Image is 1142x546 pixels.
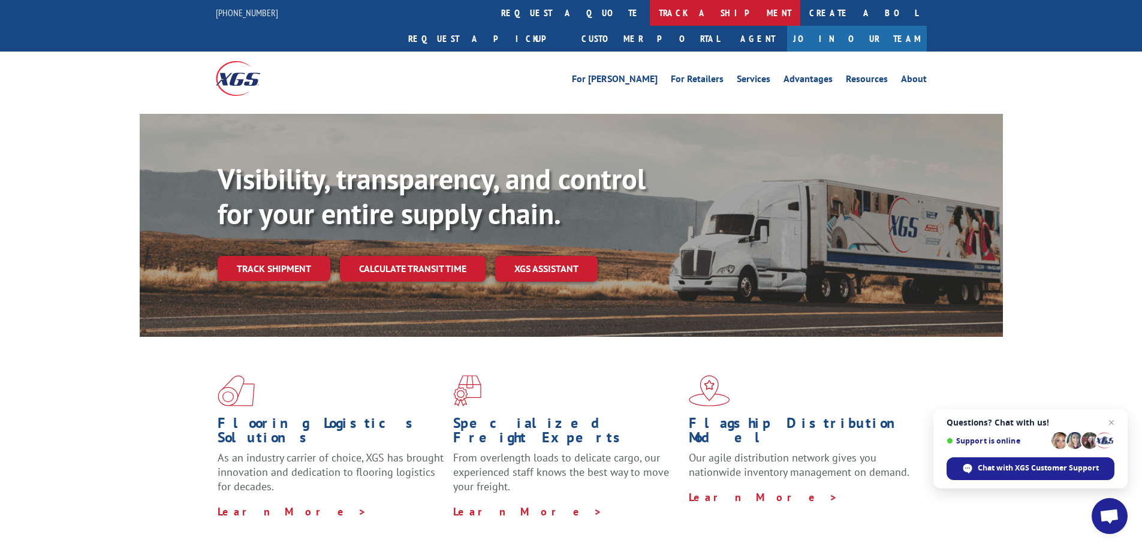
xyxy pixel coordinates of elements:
[340,256,486,282] a: Calculate transit time
[453,451,680,504] p: From overlength loads to delicate cargo, our experienced staff knows the best way to move your fr...
[846,74,888,88] a: Resources
[978,463,1099,473] span: Chat with XGS Customer Support
[218,160,646,232] b: Visibility, transparency, and control for your entire supply chain.
[689,416,915,451] h1: Flagship Distribution Model
[737,74,770,88] a: Services
[947,418,1114,427] span: Questions? Chat with us!
[901,74,927,88] a: About
[1104,415,1119,430] span: Close chat
[689,451,909,479] span: Our agile distribution network gives you nationwide inventory management on demand.
[453,505,602,518] a: Learn More >
[689,375,730,406] img: xgs-icon-flagship-distribution-model-red
[218,505,367,518] a: Learn More >
[1092,498,1128,534] div: Open chat
[671,74,724,88] a: For Retailers
[453,416,680,451] h1: Specialized Freight Experts
[453,375,481,406] img: xgs-icon-focused-on-flooring-red
[572,74,658,88] a: For [PERSON_NAME]
[689,490,838,504] a: Learn More >
[495,256,598,282] a: XGS ASSISTANT
[784,74,833,88] a: Advantages
[218,256,330,281] a: Track shipment
[218,375,255,406] img: xgs-icon-total-supply-chain-intelligence-red
[787,26,927,52] a: Join Our Team
[947,457,1114,480] div: Chat with XGS Customer Support
[218,451,444,493] span: As an industry carrier of choice, XGS has brought innovation and dedication to flooring logistics...
[399,26,572,52] a: Request a pickup
[572,26,728,52] a: Customer Portal
[947,436,1047,445] span: Support is online
[218,416,444,451] h1: Flooring Logistics Solutions
[728,26,787,52] a: Agent
[216,7,278,19] a: [PHONE_NUMBER]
